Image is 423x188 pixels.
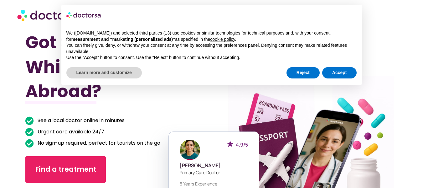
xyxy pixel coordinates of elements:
a: Find a treatment [25,156,106,183]
h1: Got Sick While Traveling Abroad? [25,30,183,104]
span: 4.9/5 [236,141,248,148]
strong: measurement and “marketing (personalized ads)” [71,37,175,42]
h5: [PERSON_NAME] [180,163,248,169]
img: logo [66,10,101,20]
p: Use the “Accept” button to consent. Use the “Reject” button to continue without accepting. [66,55,357,61]
p: You can freely give, deny, or withdraw your consent at any time by accessing the preferences pane... [66,42,357,55]
button: Learn more and customize [66,67,142,78]
span: No sign-up required, perfect for tourists on the go [36,139,160,148]
p: We ([DOMAIN_NAME]) and selected third parties (13) use cookies or similar technologies for techni... [66,30,357,42]
span: Urgent care available 24/7 [36,127,104,136]
button: Accept [322,67,357,78]
span: Find a treatment [35,164,96,175]
p: 8 years experience [180,180,248,187]
a: cookie policy [210,37,235,42]
span: See a local doctor online in minutes [36,116,125,125]
p: Primary care doctor [180,169,248,176]
button: Reject [286,67,320,78]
